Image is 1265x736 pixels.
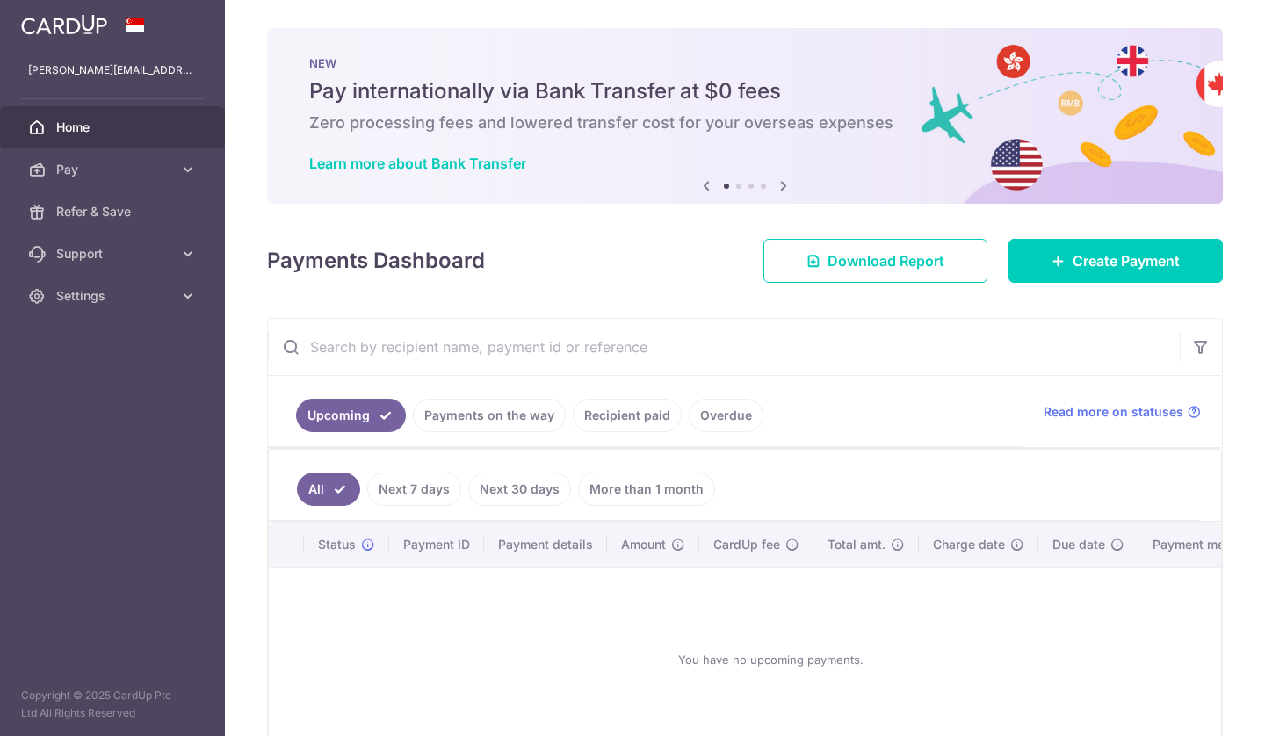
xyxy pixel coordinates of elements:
span: Support [56,245,172,263]
span: Home [56,119,172,136]
a: Learn more about Bank Transfer [309,155,526,172]
a: Overdue [689,399,763,432]
span: Download Report [828,250,944,271]
h4: Payments Dashboard [267,245,485,277]
span: Charge date [933,536,1005,553]
p: [PERSON_NAME][EMAIL_ADDRESS][DOMAIN_NAME] [28,61,197,79]
span: Settings [56,287,172,305]
a: Create Payment [1008,239,1223,283]
span: Create Payment [1073,250,1180,271]
span: Read more on statuses [1044,403,1183,421]
a: Download Report [763,239,987,283]
a: Next 7 days [367,473,461,506]
span: Amount [621,536,666,553]
img: Bank transfer banner [267,28,1223,204]
p: NEW [309,56,1181,70]
h5: Pay internationally via Bank Transfer at $0 fees [309,77,1181,105]
a: All [297,473,360,506]
iframe: Opens a widget where you can find more information [1153,683,1247,727]
span: Pay [56,161,172,178]
th: Payment details [484,522,607,567]
h6: Zero processing fees and lowered transfer cost for your overseas expenses [309,112,1181,133]
span: CardUp fee [713,536,780,553]
input: Search by recipient name, payment id or reference [268,319,1180,375]
span: Refer & Save [56,203,172,220]
span: Due date [1052,536,1105,553]
th: Payment ID [389,522,484,567]
img: CardUp [21,14,107,35]
a: Recipient paid [573,399,682,432]
a: Read more on statuses [1044,403,1201,421]
a: Payments on the way [413,399,566,432]
a: Upcoming [296,399,406,432]
span: Status [318,536,356,553]
a: Next 30 days [468,473,571,506]
a: More than 1 month [578,473,715,506]
span: Total amt. [828,536,885,553]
